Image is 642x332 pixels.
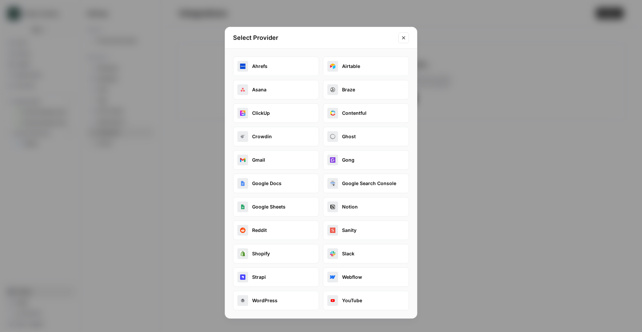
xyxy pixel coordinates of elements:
[233,57,319,76] button: ahrefsAhrefs
[233,33,394,43] h2: Select Provider
[330,87,335,92] img: braze
[323,197,409,217] button: notionNotion
[330,110,335,116] img: contentful
[323,221,409,240] button: sanitySanity
[330,64,335,69] img: airtable_oauth
[233,291,319,310] button: wordpressWordPress
[330,298,335,303] img: youtube
[233,267,319,287] button: strapiStrapi
[240,228,245,233] img: reddit
[233,103,319,123] button: clickupClickUp
[323,127,409,146] button: ghostGhost
[323,57,409,76] button: airtable_oauthAirtable
[240,110,245,116] img: clickup
[323,103,409,123] button: contentfulContentful
[330,204,335,210] img: notion
[233,150,319,170] button: gmailGmail
[233,244,319,263] button: shopifyShopify
[240,298,245,303] img: wordpress
[240,204,245,210] img: google_sheets
[323,267,409,287] button: webflow_oauthWebflow
[323,244,409,263] button: slackSlack
[330,228,335,233] img: sanity
[240,87,245,92] img: asana
[330,274,335,280] img: webflow_oauth
[330,181,335,186] img: google_search_console
[240,251,245,256] img: shopify
[240,181,245,186] img: google_docs
[330,157,335,163] img: gong
[398,32,409,43] button: Close modal
[233,80,319,99] button: asanaAsana
[323,150,409,170] button: gongGong
[233,197,319,217] button: google_sheetsGoogle Sheets
[323,174,409,193] button: google_search_consoleGoogle Search Console
[233,221,319,240] button: redditReddit
[323,291,409,310] button: youtubeYouTube
[330,134,335,139] img: ghost
[233,127,319,146] button: crowdinCrowdin
[233,174,319,193] button: google_docsGoogle Docs
[323,80,409,99] button: brazeBraze
[240,64,245,69] img: ahrefs
[240,157,245,163] img: gmail
[240,134,245,139] img: crowdin
[330,251,335,256] img: slack
[240,274,245,280] img: strapi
